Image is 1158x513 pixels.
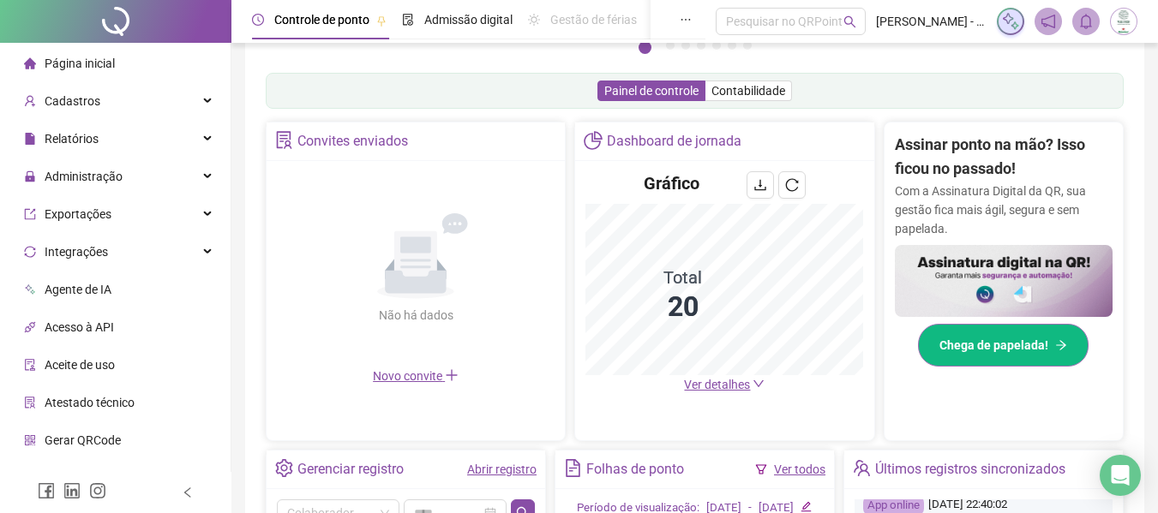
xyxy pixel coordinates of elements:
span: Painel de controle [604,84,699,98]
button: Chega de papelada! [918,324,1089,367]
span: ellipsis [680,14,692,26]
img: banner%2F02c71560-61a6-44d4-94b9-c8ab97240462.png [895,245,1113,318]
button: 3 [681,41,690,50]
span: filter [755,463,767,475]
span: plus [445,368,459,382]
span: team [853,459,871,477]
span: solution [275,131,293,149]
span: Relatórios [45,132,99,146]
button: 5 [712,41,721,50]
span: Contabilidade [711,84,785,98]
span: Cadastros [45,94,100,108]
span: down [753,378,765,390]
span: qrcode [24,434,36,446]
img: sparkle-icon.fc2bf0ac1784a2077858766a79e2daf3.svg [1001,12,1020,31]
span: solution [24,397,36,409]
div: Dashboard de jornada [607,127,741,156]
div: Não há dados [337,306,495,325]
span: sun [528,14,540,26]
span: Central de ajuda [45,471,131,485]
div: Folhas de ponto [586,455,684,484]
span: Aceite de uso [45,358,115,372]
span: Exportações [45,207,111,221]
span: bell [1078,14,1094,29]
button: 4 [697,41,705,50]
div: Gerenciar registro [297,455,404,484]
button: 6 [728,41,736,50]
span: user-add [24,95,36,107]
p: Com a Assinatura Digital da QR, sua gestão fica mais ágil, segura e sem papelada. [895,182,1113,238]
span: Atestado técnico [45,396,135,409]
span: Novo convite [373,369,459,383]
span: Admissão digital [424,13,513,27]
span: clock-circle [252,14,264,26]
div: Open Intercom Messenger [1100,455,1141,496]
span: linkedin [63,482,81,499]
span: Agente de IA [45,283,111,296]
button: 7 [743,41,752,50]
span: Acesso à API [45,320,114,334]
span: pushpin [376,15,387,26]
span: reload [785,178,799,192]
span: arrow-right [1055,339,1067,351]
button: 2 [666,41,675,50]
span: download [753,178,767,192]
span: Chega de papelada! [939,336,1048,355]
h4: Gráfico [644,171,699,195]
span: audit [24,359,36,371]
span: file-done [402,14,414,26]
span: Gestão de férias [550,13,637,27]
span: Página inicial [45,57,115,70]
span: lock [24,170,36,182]
img: 70778 [1111,9,1137,34]
span: sync [24,246,36,258]
span: search [843,15,856,28]
span: pie-chart [584,131,602,149]
div: Convites enviados [297,127,408,156]
h2: Assinar ponto na mão? Isso ficou no passado! [895,133,1113,182]
span: edit [801,501,812,512]
a: Abrir registro [467,462,537,476]
a: Ver detalhes down [684,378,765,391]
span: Ver detalhes [684,378,750,391]
span: instagram [89,482,106,499]
button: 1 [639,41,651,54]
span: facebook [38,482,55,499]
span: export [24,208,36,220]
span: Controle de ponto [274,13,369,27]
span: left [182,486,194,498]
span: Gerar QRCode [45,433,121,447]
span: setting [275,459,293,477]
span: api [24,321,36,333]
span: notification [1041,14,1056,29]
span: Integrações [45,245,108,259]
div: Últimos registros sincronizados [875,455,1065,484]
span: file-text [564,459,582,477]
a: Ver todos [774,462,825,476]
span: home [24,57,36,69]
span: file [24,133,36,145]
span: Administração [45,170,123,183]
span: [PERSON_NAME] - [GEOGRAPHIC_DATA] [876,12,987,31]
